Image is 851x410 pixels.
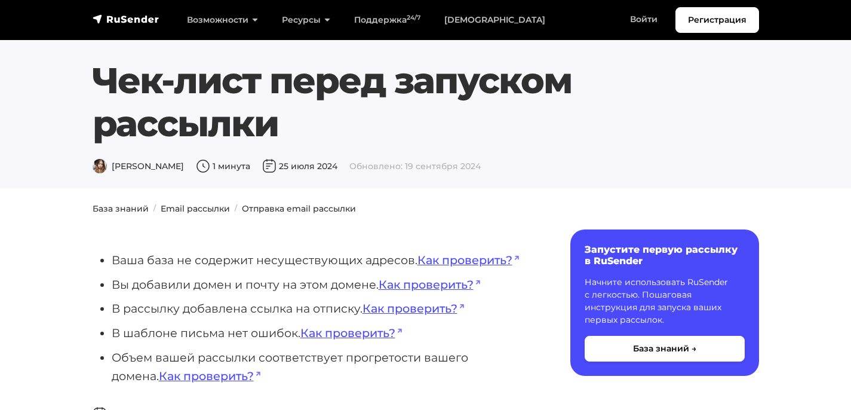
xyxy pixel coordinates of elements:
[262,159,277,173] img: Дата публикации
[262,161,337,172] span: 25 июля 2024
[159,369,262,383] a: Как проверить?
[349,161,481,172] span: Обновлено: 19 сентября 2024
[112,348,532,385] li: Объем вашей рассылки соответствует прогретости вашего домена.
[93,13,159,25] img: RuSender
[93,203,149,214] a: База знаний
[270,8,342,32] a: Ресурсы
[175,8,270,32] a: Возможности
[675,7,759,33] a: Регистрация
[379,277,481,292] a: Как проверить?
[85,203,766,215] nav: breadcrumb
[112,324,532,342] li: В шаблоне письма нет ошибок.
[112,251,532,270] li: Ваша база не содержит несуществующих адресов.
[161,203,230,214] a: Email рассылки
[112,299,532,318] li: В рассылку добавлена ссылка на отписку.
[112,276,532,294] li: Вы добавили домен и почту на этом домене.
[93,161,184,172] span: [PERSON_NAME]
[342,8,432,32] a: Поддержка24/7
[407,14,420,22] sup: 24/7
[618,7,669,32] a: Войти
[585,336,745,362] button: База знаний →
[585,276,745,326] p: Начните использовать RuSender с легкостью. Пошаговая инструкция для запуска ваших первых рассылок.
[417,253,520,267] a: Как проверить?
[242,203,356,214] a: Отправка email рассылки
[432,8,557,32] a: [DEMOGRAPHIC_DATA]
[196,161,250,172] span: 1 минута
[300,326,403,340] a: Как проверить?
[585,244,745,267] h6: Запустите первую рассылку в RuSender
[362,301,465,316] a: Как проверить?
[196,159,210,173] img: Время чтения
[570,230,759,376] a: Запустите первую рассылку в RuSender Начните использовать RuSender с легкостью. Пошаговая инструк...
[93,59,759,145] h1: Чек-лист перед запуском рассылки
